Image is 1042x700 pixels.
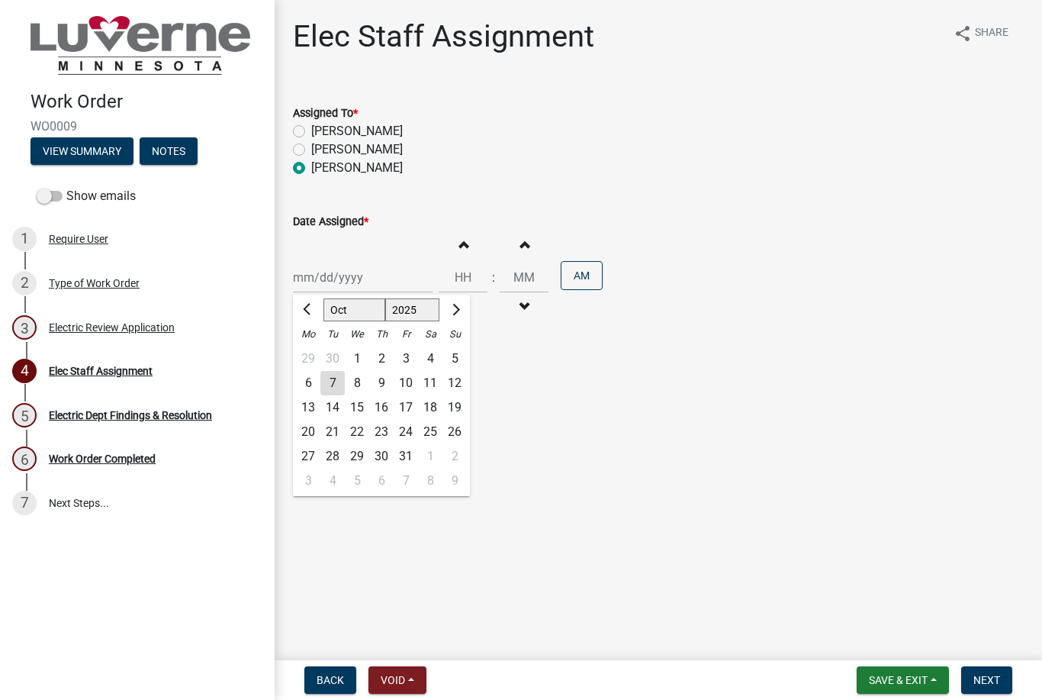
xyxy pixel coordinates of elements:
div: 9 [369,371,394,395]
div: 21 [320,420,345,444]
div: 8 [345,371,369,395]
div: Thursday, November 6, 2025 [369,469,394,493]
div: 12 [442,371,467,395]
div: Sunday, October 5, 2025 [442,347,467,371]
div: Type of Work Order [49,278,140,289]
div: Tuesday, October 21, 2025 [320,420,345,444]
div: 24 [394,420,418,444]
div: Sunday, October 12, 2025 [442,371,467,395]
div: Thursday, October 16, 2025 [369,395,394,420]
div: Wednesday, October 29, 2025 [345,444,369,469]
div: Monday, October 6, 2025 [296,371,320,395]
div: Tuesday, October 28, 2025 [320,444,345,469]
button: View Summary [31,137,133,165]
button: shareShare [941,18,1021,48]
div: 5 [12,403,37,427]
div: 7 [320,371,345,395]
input: Hours [439,262,487,293]
div: 19 [442,395,467,420]
div: 5 [442,347,467,371]
div: Friday, October 24, 2025 [394,420,418,444]
div: Sunday, November 9, 2025 [442,469,467,493]
div: Tuesday, November 4, 2025 [320,469,345,493]
div: 7 [12,491,37,515]
button: Save & Exit [857,666,949,694]
div: 20 [296,420,320,444]
div: 3 [296,469,320,493]
div: Thursday, October 2, 2025 [369,347,394,371]
label: Date Assigned [293,217,368,227]
label: Assigned To [293,108,358,119]
h4: Work Order [31,91,262,113]
div: 6 [296,371,320,395]
button: Void [368,666,426,694]
div: Friday, November 7, 2025 [394,469,418,493]
div: 8 [418,469,442,493]
div: : [487,269,500,287]
div: Sunday, October 19, 2025 [442,395,467,420]
div: 10 [394,371,418,395]
div: Thursday, October 30, 2025 [369,444,394,469]
div: 31 [394,444,418,469]
div: Monday, November 3, 2025 [296,469,320,493]
label: [PERSON_NAME] [311,140,403,159]
div: Elec Staff Assignment [49,366,153,376]
div: 26 [442,420,467,444]
div: 6 [369,469,394,493]
div: Saturday, October 11, 2025 [418,371,442,395]
span: Void [381,674,405,686]
button: Back [304,666,356,694]
div: Sa [418,322,442,347]
div: Saturday, November 8, 2025 [418,469,442,493]
div: 5 [345,469,369,493]
div: 13 [296,395,320,420]
span: Next [973,674,1000,686]
div: 16 [369,395,394,420]
div: Work Order Completed [49,453,156,464]
div: Fr [394,322,418,347]
div: Saturday, October 4, 2025 [418,347,442,371]
div: Tu [320,322,345,347]
div: Tuesday, September 30, 2025 [320,347,345,371]
div: 2 [442,444,467,469]
label: Show emails [37,187,136,205]
div: Wednesday, October 22, 2025 [345,420,369,444]
div: 3 [12,315,37,340]
h1: Elec Staff Assignment [293,18,594,55]
div: 7 [394,469,418,493]
div: Require User [49,234,108,244]
div: Saturday, November 1, 2025 [418,444,442,469]
div: We [345,322,369,347]
input: mm/dd/yyyy [293,262,433,293]
i: share [954,24,972,43]
div: 18 [418,395,442,420]
div: 11 [418,371,442,395]
div: Tuesday, October 7, 2025 [320,371,345,395]
div: 14 [320,395,345,420]
div: 17 [394,395,418,420]
div: Friday, October 31, 2025 [394,444,418,469]
div: Friday, October 3, 2025 [394,347,418,371]
div: Monday, October 27, 2025 [296,444,320,469]
button: Notes [140,137,198,165]
button: Next month [445,298,464,322]
select: Select month [323,298,385,321]
div: Tuesday, October 14, 2025 [320,395,345,420]
div: Th [369,322,394,347]
label: [PERSON_NAME] [311,122,403,140]
span: Back [317,674,344,686]
div: Monday, October 20, 2025 [296,420,320,444]
div: Friday, October 17, 2025 [394,395,418,420]
div: Wednesday, October 15, 2025 [345,395,369,420]
div: 22 [345,420,369,444]
div: 29 [345,444,369,469]
div: 4 [418,347,442,371]
div: Saturday, October 18, 2025 [418,395,442,420]
div: 2 [369,347,394,371]
span: Share [975,24,1008,43]
div: Wednesday, November 5, 2025 [345,469,369,493]
div: 28 [320,444,345,469]
select: Select year [385,298,440,321]
div: Electric Dept Findings & Resolution [49,410,212,421]
div: 6 [12,447,37,471]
